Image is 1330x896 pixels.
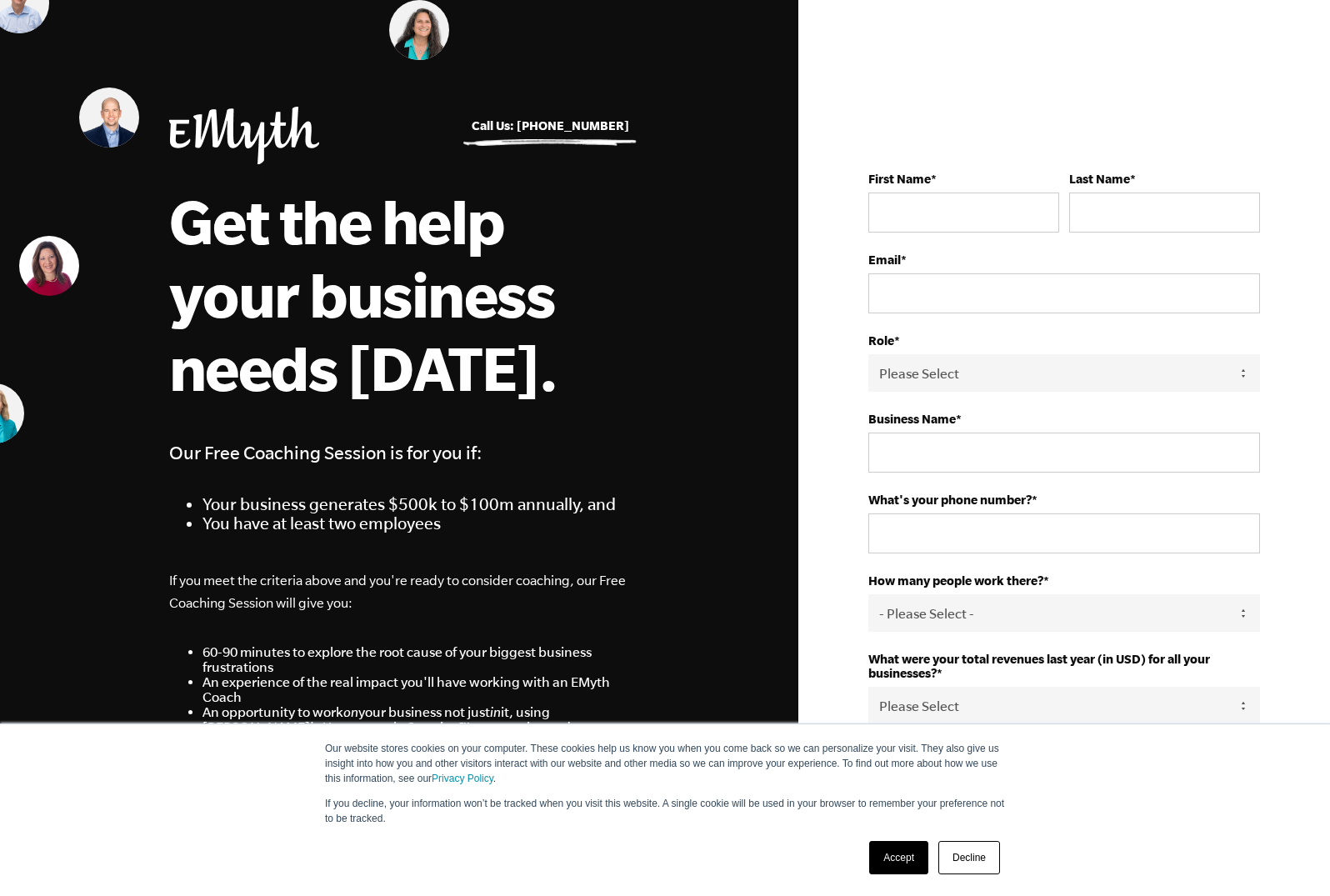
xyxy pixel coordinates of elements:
strong: What's your phone number? [868,493,1032,507]
p: If you meet the criteria above and you're ready to consider coaching, our Free Coaching Session w... [169,569,629,614]
strong: Business Name [868,412,956,426]
a: Accept [869,841,928,874]
h1: Get the help your business needs [DATE]. [169,184,627,404]
p: Our website stores cookies on your computer. These cookies help us know you when you come back so... [325,741,1005,786]
strong: How many people work there? [868,573,1043,588]
strong: First Name [868,172,931,186]
strong: What were your total revenues last year (in USD) for all your businesses? [868,652,1210,680]
a: Decline [938,841,1000,874]
h4: Our Free Coaching Session is for you if: [169,438,629,468]
em: in [490,704,501,719]
li: An experience of the real impact you'll have working with an EMyth Coach [202,674,629,704]
a: Call Us: [PHONE_NUMBER] [472,118,629,133]
em: on [343,704,358,719]
li: 60-90 minutes to explore the root cause of your biggest business frustrations [202,644,629,674]
img: EMyth [169,107,319,164]
strong: Email [868,253,901,267]
img: Vicky Gavrias, EMyth Business Coach [19,236,79,296]
p: If you decline, your information won’t be tracked when you visit this website. A single cookie wi... [325,796,1005,826]
li: Your business generates $500k to $100m annually, and [202,494,629,513]
a: Privacy Policy [432,773,493,784]
strong: Role [868,333,894,348]
strong: Last Name [1069,172,1130,186]
li: You have at least two employees [202,513,629,533]
img: Jonathan Slater, EMyth Business Coach [79,88,139,148]
li: An opportunity to work your business not just it, using [PERSON_NAME]'s Uncommonly Genuine™ persp... [202,704,629,749]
